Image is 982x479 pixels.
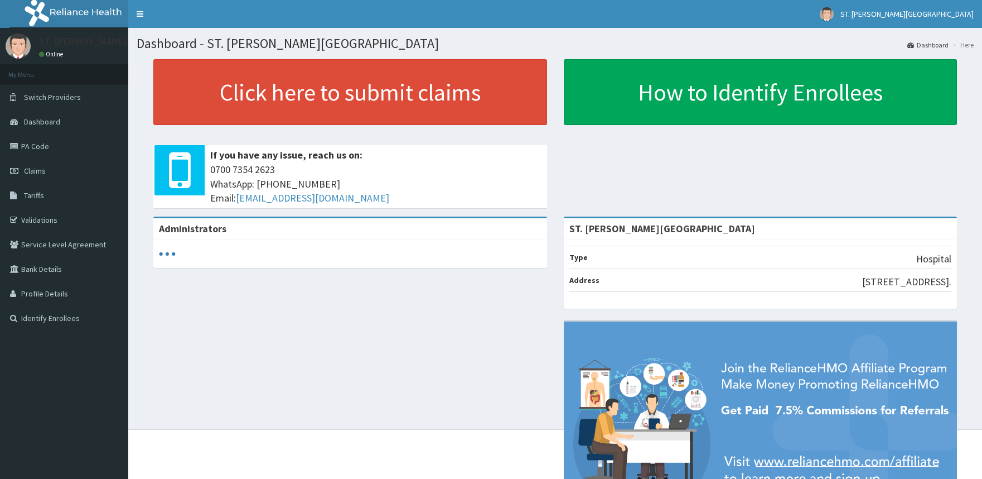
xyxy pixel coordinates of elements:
a: Dashboard [907,40,949,50]
a: Click here to submit claims [153,59,547,125]
a: How to Identify Enrollees [564,59,957,125]
span: 0700 7354 2623 WhatsApp: [PHONE_NUMBER] Email: [210,162,541,205]
p: Hospital [916,252,951,266]
span: ST. [PERSON_NAME][GEOGRAPHIC_DATA] [840,9,974,19]
b: Address [569,275,599,285]
strong: ST. [PERSON_NAME][GEOGRAPHIC_DATA] [569,222,755,235]
span: Tariffs [24,190,44,200]
b: Administrators [159,222,226,235]
b: If you have any issue, reach us on: [210,149,362,161]
img: User Image [820,7,834,21]
p: [STREET_ADDRESS]. [862,275,951,289]
img: User Image [6,33,31,59]
span: Claims [24,166,46,176]
b: Type [569,252,588,262]
span: Dashboard [24,117,60,127]
svg: audio-loading [159,246,176,262]
a: Online [39,50,66,58]
li: Here [950,40,974,50]
span: Switch Providers [24,92,81,102]
h1: Dashboard - ST. [PERSON_NAME][GEOGRAPHIC_DATA] [137,36,974,51]
a: [EMAIL_ADDRESS][DOMAIN_NAME] [236,191,389,204]
p: ST. [PERSON_NAME][GEOGRAPHIC_DATA] [39,36,219,46]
